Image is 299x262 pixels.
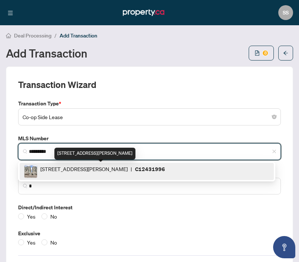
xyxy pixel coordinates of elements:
span: home [6,33,11,38]
div: [STREET_ADDRESS][PERSON_NAME] [54,148,135,160]
span: Deal Processing [14,32,51,39]
span: Add Transaction [60,32,97,39]
span: Yes [24,212,38,220]
h1: Add Transaction [6,47,87,59]
img: search_icon [23,149,27,154]
button: Open asap [273,236,295,258]
label: Exclusive [18,229,281,238]
span: file-text [255,50,260,56]
sup: 8 [263,50,268,56]
span: Co-op Side Lease [23,110,276,124]
span: menu [8,10,13,16]
span: No [47,238,60,246]
span: close [272,149,276,154]
button: 8 [249,46,274,60]
img: logo [123,7,164,18]
img: search_icon [23,184,27,188]
img: IMG-C12431996_1.jpg [24,165,37,178]
label: Transaction Type [18,99,281,108]
h2: Transaction Wizard [18,79,96,91]
span: close-circle [272,115,276,119]
span: arrow-left [283,50,288,56]
label: Direct/Indirect Interest [18,203,281,212]
li: / [54,31,57,40]
span: SS [283,9,289,17]
span: Yes [24,238,38,246]
span: | [131,165,132,178]
span: [STREET_ADDRESS][PERSON_NAME] [40,165,128,178]
span: 8 [264,50,267,56]
p: C12431996 [135,165,165,178]
label: MLS Number [18,134,281,143]
span: No [47,212,60,220]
